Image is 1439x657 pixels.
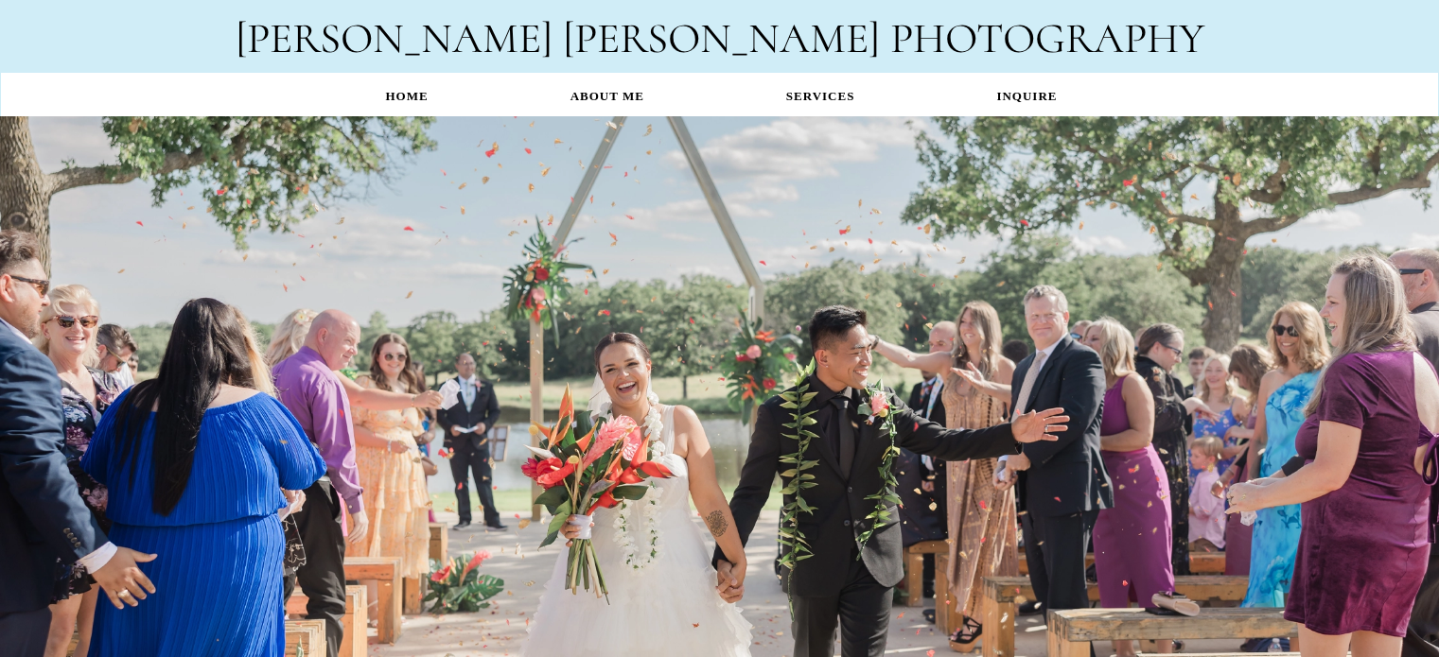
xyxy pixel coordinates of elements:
a: Services [715,78,926,114]
a: Home [314,78,499,114]
a: INQUIRE [925,78,1128,114]
span: [PERSON_NAME] [563,12,880,64]
span: [PERSON_NAME] [236,12,553,64]
span: PHOTOGRAPHY [890,12,1204,64]
a: About Me [500,78,715,114]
